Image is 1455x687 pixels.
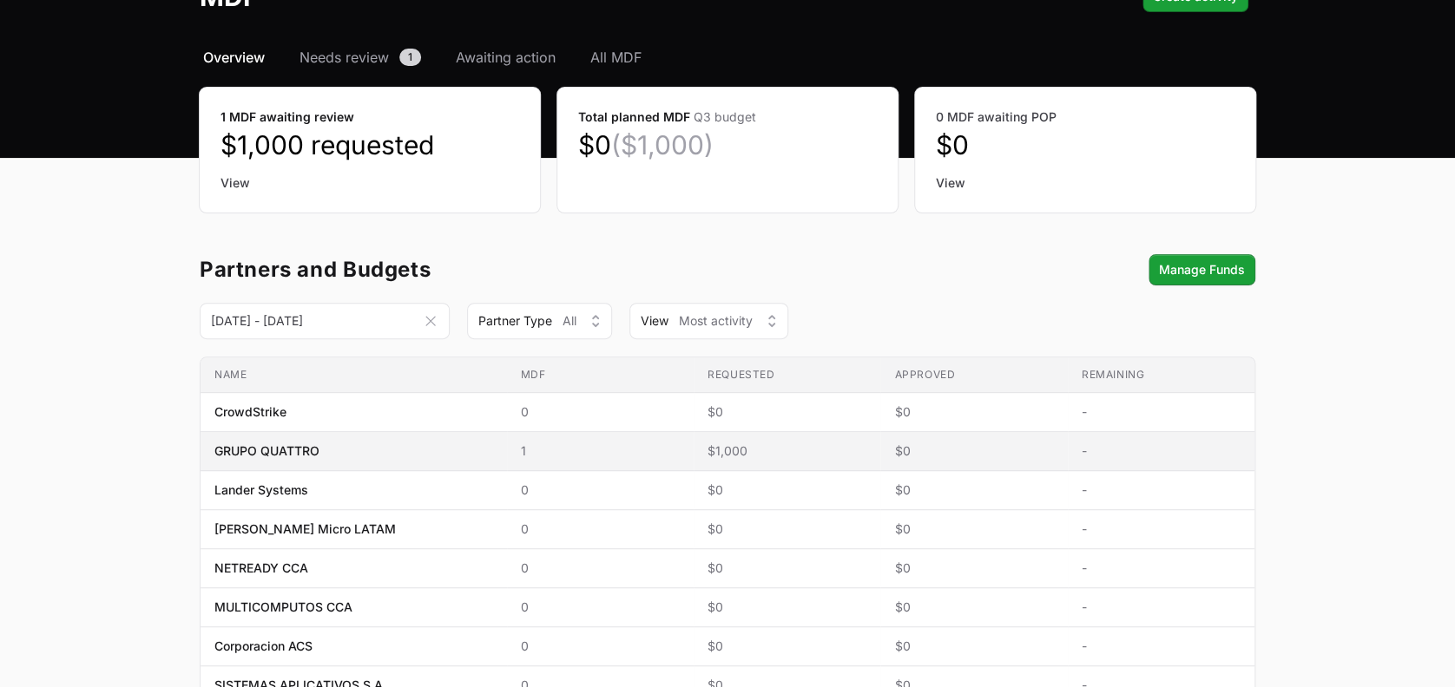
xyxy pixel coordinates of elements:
[221,129,519,160] dd: $1,000 requested
[214,481,308,499] span: Lander Systems
[452,47,559,68] a: Awaiting action
[936,174,1234,192] a: View
[214,638,313,655] span: Corporacion ACS
[1082,520,1241,538] span: -
[200,303,450,339] input: DD MMM YYYY - DD MMM YYYY
[399,49,421,66] span: 1
[1149,254,1255,285] button: Manage Funds
[894,442,1053,460] span: $0
[708,638,866,655] span: $0
[679,312,753,330] span: Most activity
[467,303,612,339] div: Partner Type filter
[521,403,680,421] span: 0
[936,129,1234,160] dd: $0
[694,109,756,124] span: Q3 budget
[1082,481,1241,499] span: -
[880,357,1067,393] th: Approved
[578,108,877,126] dt: Total planned MDF
[1068,357,1254,393] th: Remaining
[201,357,507,393] th: Name
[1159,259,1245,280] span: Manage Funds
[894,638,1053,655] span: $0
[936,108,1234,126] dt: 0 MDF awaiting POP
[521,559,680,577] span: 0
[1082,403,1241,421] span: -
[894,599,1053,616] span: $0
[214,442,319,460] span: GRUPO QUATTRO
[214,559,308,577] span: NETREADY CCA
[521,481,680,499] span: 0
[200,259,431,280] h3: Partners and Budgets
[507,357,694,393] th: MDF
[563,312,576,330] span: All
[708,403,866,421] span: $0
[200,303,1255,339] section: MDF overview filters
[578,129,877,160] dd: $0
[611,129,714,160] span: ($1,000)
[203,47,265,68] span: Overview
[708,520,866,538] span: $0
[641,312,668,330] span: View
[200,47,268,68] a: Overview
[478,312,552,330] span: Partner Type
[587,47,645,68] a: All MDF
[200,310,450,332] div: Date range picker
[708,599,866,616] span: $0
[708,559,866,577] span: $0
[200,47,1255,68] nav: MDF navigation
[1082,638,1241,655] span: -
[629,303,788,339] div: View Type filter
[521,599,680,616] span: 0
[708,442,866,460] span: $1,000
[694,357,880,393] th: Requested
[456,47,556,68] span: Awaiting action
[521,638,680,655] span: 0
[467,303,612,339] button: Partner TypeAll
[214,599,352,616] span: MULTICOMPUTOS CCA
[1082,599,1241,616] span: -
[221,108,519,126] dt: 1 MDF awaiting review
[1082,559,1241,577] span: -
[1149,254,1255,285] div: Secondary actions
[521,442,680,460] span: 1
[1082,442,1241,460] span: -
[894,559,1053,577] span: $0
[221,174,519,192] a: View
[296,47,425,68] a: Needs review1
[521,520,680,538] span: 0
[894,481,1053,499] span: $0
[214,403,286,421] span: CrowdStrike
[894,403,1053,421] span: $0
[590,47,642,68] span: All MDF
[214,520,396,538] span: [PERSON_NAME] Micro LATAM
[300,47,389,68] span: Needs review
[708,481,866,499] span: $0
[629,303,788,339] button: ViewMost activity
[894,520,1053,538] span: $0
